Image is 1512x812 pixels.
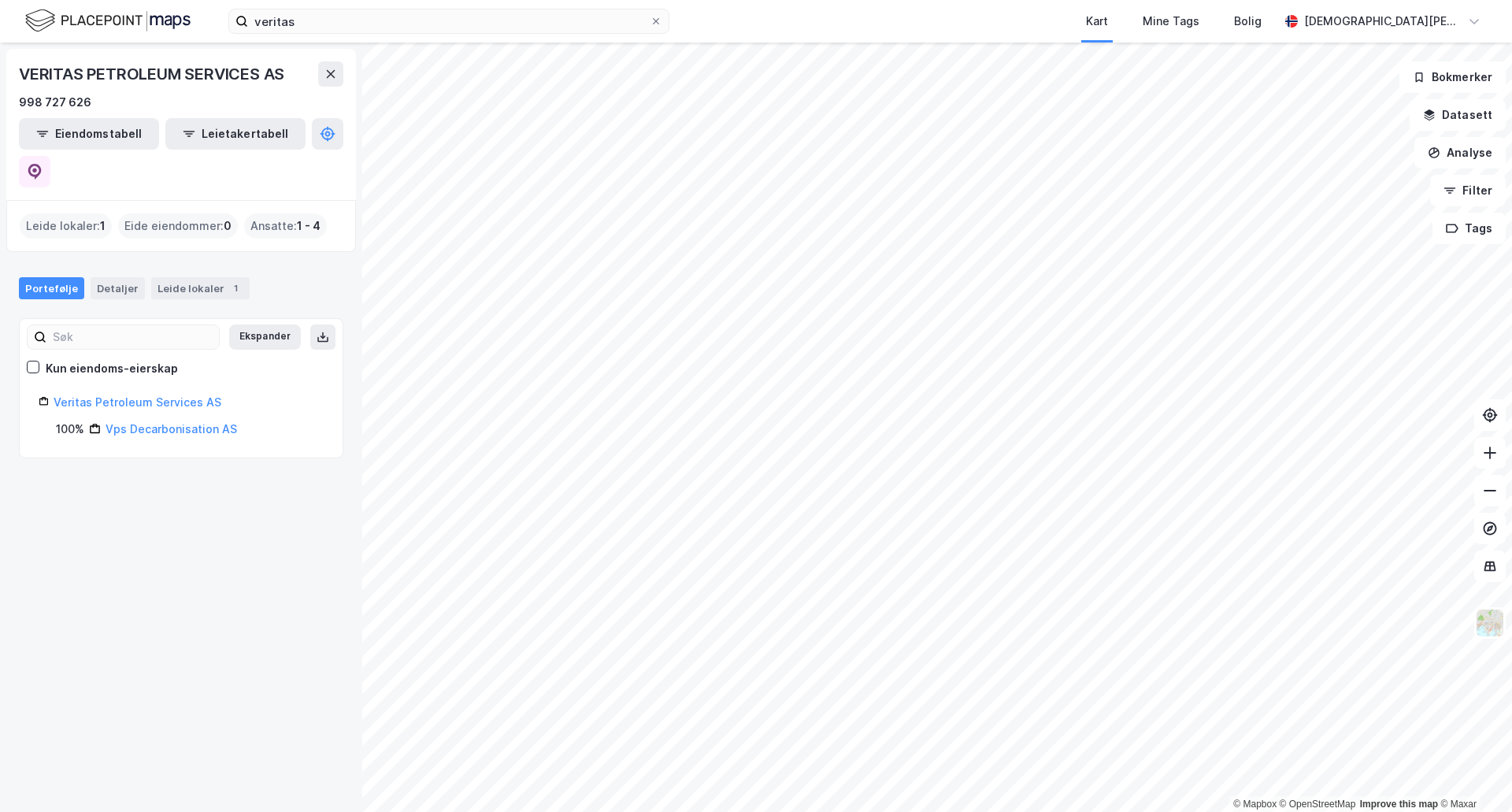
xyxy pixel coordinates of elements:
[1433,736,1512,812] div: Kontrollprogram for chat
[19,93,91,112] div: 998 727 626
[165,118,306,150] button: Leietakertabell
[1143,12,1199,31] div: Mine Tags
[118,213,238,239] div: Eide eiendommer :
[1280,799,1356,810] a: OpenStreetMap
[1234,12,1262,31] div: Bolig
[25,7,191,35] img: logo.f888ab2527a4732fd821a326f86c7f29.svg
[19,277,84,299] div: Portefølje
[228,280,243,296] div: 1
[1304,12,1462,31] div: [DEMOGRAPHIC_DATA][PERSON_NAME]
[106,422,237,436] a: Vps Decarbonisation AS
[56,420,84,439] div: 100%
[46,359,178,378] div: Kun eiendoms-eierskap
[1414,137,1506,169] button: Analyse
[1433,736,1512,812] iframe: Chat Widget
[20,213,112,239] div: Leide lokaler :
[91,277,145,299] div: Detaljer
[46,325,219,349] input: Søk
[229,324,301,350] button: Ekspander
[100,217,106,235] span: 1
[224,217,232,235] span: 0
[19,61,287,87] div: VERITAS PETROLEUM SERVICES AS
[54,395,221,409] a: Veritas Petroleum Services AS
[151,277,250,299] div: Leide lokaler
[1399,61,1506,93] button: Bokmerker
[1475,608,1505,638] img: Z
[1410,99,1506,131] button: Datasett
[1430,175,1506,206] button: Filter
[1233,799,1277,810] a: Mapbox
[1360,799,1438,810] a: Improve this map
[297,217,321,235] span: 1 - 4
[19,118,159,150] button: Eiendomstabell
[248,9,650,33] input: Søk på adresse, matrikkel, gårdeiere, leietakere eller personer
[244,213,327,239] div: Ansatte :
[1086,12,1108,31] div: Kart
[1432,213,1506,244] button: Tags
